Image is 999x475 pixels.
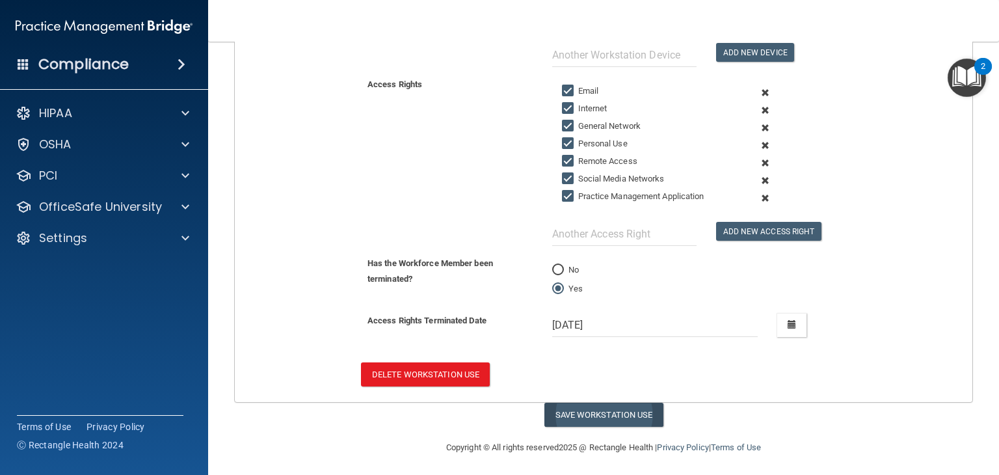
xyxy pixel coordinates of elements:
label: Remote Access [562,154,637,169]
label: General Network [562,118,641,134]
button: Save Workstation Use [544,403,663,427]
input: Remote Access [562,156,577,167]
input: General Network [562,121,577,131]
label: Social Media Networks [562,171,665,187]
button: Open Resource Center, 2 new notifications [948,59,986,97]
a: HIPAA [16,105,189,121]
div: 2 [981,66,985,83]
p: PCI [39,168,57,183]
a: PCI [16,168,189,183]
button: Delete Workstation Use [361,362,490,387]
a: Settings [16,230,189,246]
input: Social Media Networks [562,174,577,184]
p: HIPAA [39,105,72,121]
input: No [552,265,564,275]
b: Access Rights [367,79,422,89]
p: Settings [39,230,87,246]
a: Terms of Use [17,420,71,433]
div: Copyright © All rights reserved 2025 @ Rectangle Health | | [366,427,841,468]
iframe: Drift Widget Chat Controller [775,390,983,441]
b: Has the Workforce Member been terminated? [367,258,493,284]
label: Practice Management Application [562,189,704,204]
input: Personal Use [562,139,577,149]
input: Email [562,86,577,96]
input: Practice Management Application [562,191,577,202]
p: OSHA [39,137,72,152]
input: Internet [562,103,577,114]
a: Terms of Use [711,442,761,452]
input: Yes [552,284,564,294]
a: OSHA [16,137,189,152]
p: OfficeSafe University [39,199,162,215]
a: Privacy Policy [657,442,708,452]
button: Add New Access Right [716,222,821,241]
input: Another Access Right [552,222,697,246]
b: Access Rights Terminated Date [367,316,486,325]
a: Privacy Policy [87,420,145,433]
label: Internet [562,101,607,116]
span: Ⓒ Rectangle Health 2024 [17,439,124,452]
input: Another Workstation Device [552,43,697,67]
label: Email [562,83,599,99]
button: Add New Device [716,43,794,62]
h4: Compliance [38,55,129,74]
label: No [552,262,579,278]
img: PMB logo [16,14,193,40]
a: OfficeSafe University [16,199,189,215]
label: Personal Use [562,136,628,152]
label: Yes [552,281,583,297]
